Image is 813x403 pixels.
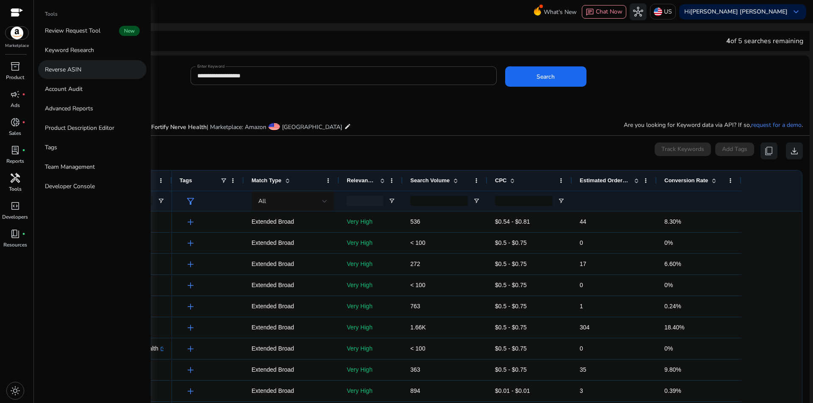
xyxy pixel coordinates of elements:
p: Team Management [45,162,95,171]
span: 44 [580,218,586,225]
span: add [185,302,196,312]
span: 4 [726,36,730,46]
p: Tools [9,185,22,193]
span: $0.5 - $0.75 [495,366,527,373]
span: 763 [410,303,420,310]
span: Chat Now [596,8,622,16]
span: [GEOGRAPHIC_DATA] [282,123,342,131]
span: handyman [10,173,20,183]
p: Very High [347,298,395,315]
span: All [258,197,266,205]
span: < 100 [410,345,425,352]
span: 0.24% [664,303,681,310]
button: Open Filter Menu [473,197,480,204]
p: Developers [2,213,28,221]
span: $0.5 - $0.75 [495,239,527,246]
span: Conversion Rate [664,177,708,184]
span: 536 [410,218,420,225]
span: 0 [580,239,583,246]
span: chat [586,8,594,16]
p: Resources [3,241,27,249]
span: 35 [580,366,586,373]
button: download [786,143,803,159]
span: What's New [544,5,577,19]
p: Review Request Tool [45,26,100,35]
span: 9.80% [664,366,681,373]
p: Extended Broad [252,255,332,273]
p: Product [6,74,24,81]
p: Hi [684,9,788,15]
p: Very High [347,213,395,230]
span: 1.66K [410,324,426,331]
span: fiber_manual_record [22,93,25,96]
span: $0.5 - $0.75 [495,303,527,310]
b: [PERSON_NAME] [PERSON_NAME] [690,8,788,16]
p: Keyword Research [45,46,94,55]
span: keyboard_arrow_down [791,7,801,17]
span: Estimated Orders/Month [580,177,630,184]
p: Very High [347,319,395,336]
p: Very High [347,277,395,294]
span: < 100 [410,239,425,246]
span: add [185,280,196,291]
span: CPC [495,177,506,184]
p: Advanced Reports [45,104,93,113]
span: 18.40% [664,324,684,331]
p: Extended Broad [252,298,332,315]
span: 3 [580,387,583,394]
p: Very High [347,382,395,400]
span: $0.5 - $0.75 [495,324,527,331]
span: 0 [580,282,583,288]
span: 363 [410,366,420,373]
span: Fortify Nerve Health [151,123,207,131]
span: book_4 [10,229,20,239]
p: Ads [11,101,20,109]
span: 0% [664,239,673,246]
p: Tags [45,143,57,152]
p: Marketplace [5,43,29,49]
p: Very High [347,340,395,357]
span: add [185,259,196,269]
button: Open Filter Menu [158,197,164,204]
span: filter_alt [185,196,196,206]
p: Reverse ASIN [45,65,81,74]
p: Tools [45,10,58,18]
p: Extended Broad [252,234,332,252]
span: 0% [664,345,673,352]
p: Account Audit [45,85,83,93]
span: add [185,323,196,333]
p: US [664,4,672,19]
input: CPC Filter Input [495,196,553,206]
span: < 100 [410,282,425,288]
span: 0.39% [664,387,681,394]
span: light_mode [10,386,20,396]
span: lab_profile [10,145,20,155]
p: Very High [347,255,395,273]
button: chatChat Now [582,5,626,19]
span: download [789,146,799,156]
span: 0 [580,345,583,352]
span: 6.60% [664,260,681,267]
span: hub [633,7,643,17]
span: fiber_manual_record [22,121,25,124]
p: Extended Broad [252,319,332,336]
span: add [185,386,196,396]
p: Very High [347,234,395,252]
p: Extended Broad [252,361,332,378]
span: Search [536,72,555,81]
span: 17 [580,260,586,267]
span: fiber_manual_record [22,232,25,236]
span: $0.01 - $0.01 [495,387,530,394]
span: New [119,26,140,36]
a: request for a demo [751,121,802,129]
button: Open Filter Menu [388,197,395,204]
span: $0.5 - $0.75 [495,260,527,267]
span: Search Volume [410,177,450,184]
p: Extended Broad [252,382,332,400]
span: campaign [10,89,20,99]
span: $0.54 - $0.81 [495,218,530,225]
span: 304 [580,324,589,331]
img: amazon.svg [6,27,28,39]
span: Tags [180,177,192,184]
button: Open Filter Menu [558,197,564,204]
